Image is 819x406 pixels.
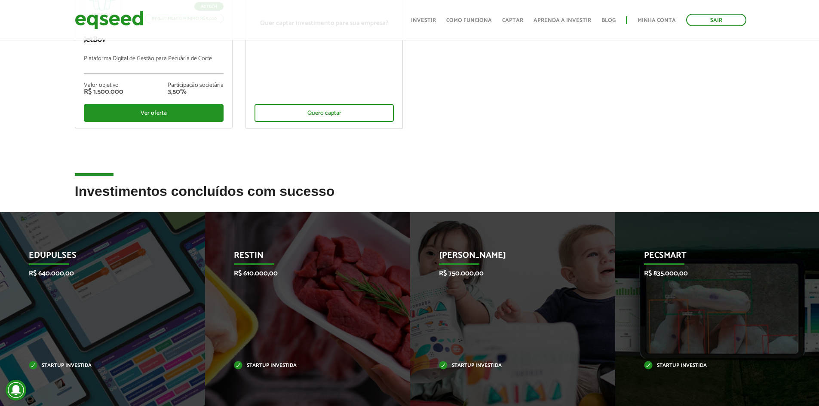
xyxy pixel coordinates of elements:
a: Minha conta [638,18,676,23]
div: Valor objetivo [84,82,123,89]
p: [PERSON_NAME] [439,250,574,265]
div: Participação societária [168,82,224,89]
p: Startup investida [644,363,779,368]
p: Startup investida [29,363,163,368]
p: Plataforma Digital de Gestão para Pecuária de Corte [84,55,224,74]
a: Blog [601,18,616,23]
div: 3,50% [168,89,224,95]
p: R$ 610.000,00 [234,269,368,278]
a: Captar [502,18,523,23]
p: Startup investida [439,363,574,368]
div: R$ 1.500.000 [84,89,123,95]
p: Restin [234,250,368,265]
p: Edupulses [29,250,163,265]
p: R$ 640.000,00 [29,269,163,278]
a: Sair [686,14,746,26]
div: Quero captar [255,104,394,122]
p: R$ 835.000,00 [644,269,779,278]
div: Ver oferta [84,104,224,122]
p: JetBov [84,35,224,45]
a: Aprenda a investir [534,18,591,23]
h2: Investimentos concluídos com sucesso [75,184,745,212]
p: Pecsmart [644,250,779,265]
a: Como funciona [446,18,492,23]
a: Investir [411,18,436,23]
p: Startup investida [234,363,368,368]
p: R$ 750.000,00 [439,269,574,278]
img: EqSeed [75,9,144,31]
